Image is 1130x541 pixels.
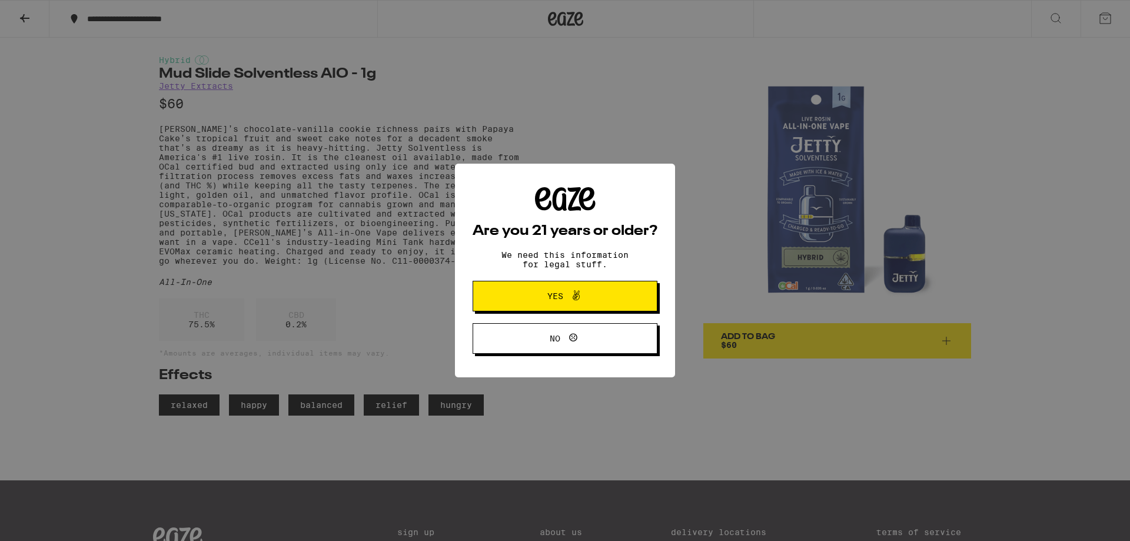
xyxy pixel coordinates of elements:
button: Yes [473,281,657,311]
span: Yes [547,292,563,300]
p: We need this information for legal stuff. [491,250,639,269]
span: Hi. Need any help? [7,8,85,18]
button: No [473,323,657,354]
span: No [550,334,560,343]
h2: Are you 21 years or older? [473,224,657,238]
